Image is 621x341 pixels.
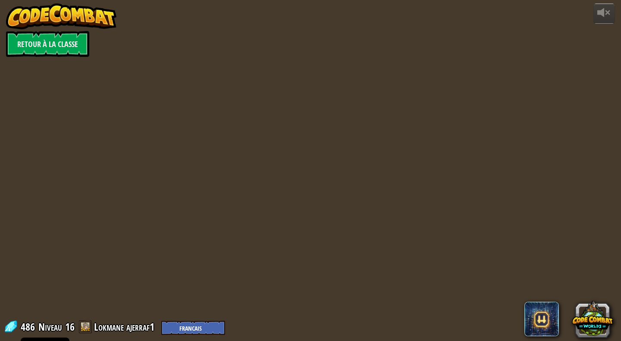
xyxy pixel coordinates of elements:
span: 16 [65,320,75,334]
button: Ajuster le volume [593,3,615,24]
img: CodeCombat - Learn how to code by playing a game [6,3,116,29]
span: 486 [21,320,38,334]
a: Lokmane ajerraf1 [94,320,157,334]
span: Niveau [38,320,62,334]
a: Retour à la Classe [6,31,89,57]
